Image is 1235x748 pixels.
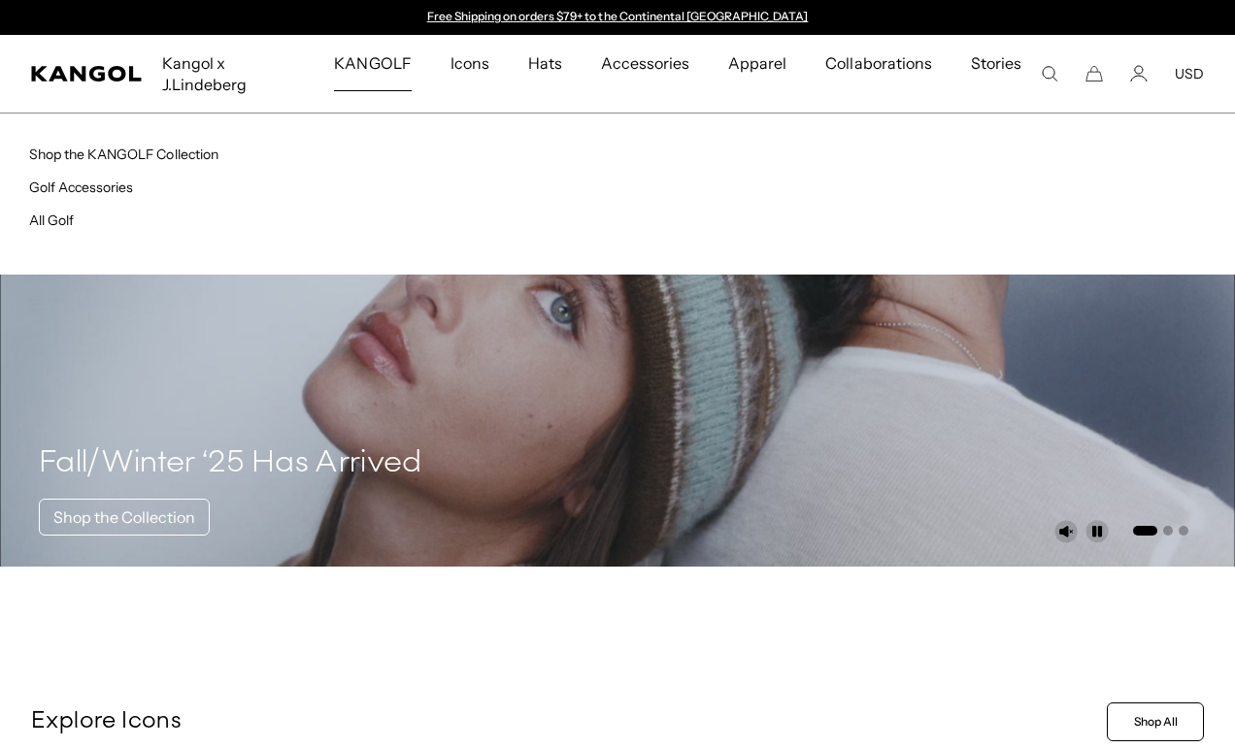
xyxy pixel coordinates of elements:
[143,35,315,113] a: Kangol x J.Lindeberg
[1163,526,1173,536] button: Go to slide 2
[709,35,806,91] a: Apparel
[431,35,509,91] a: Icons
[417,10,818,25] slideshow-component: Announcement bar
[1175,65,1204,82] button: USD
[1085,65,1103,82] button: Cart
[971,35,1021,113] span: Stories
[315,35,430,91] a: KANGOLF
[1054,520,1078,543] button: Unmute
[334,35,411,91] span: KANGOLF
[806,35,951,91] a: Collaborations
[1107,702,1204,741] a: Shop All
[1179,526,1188,536] button: Go to slide 3
[29,146,218,163] a: Shop the KANGOLF Collection
[417,10,818,25] div: 1 of 2
[1133,526,1157,536] button: Go to slide 1
[582,35,709,91] a: Accessories
[31,707,1099,736] p: Explore Icons
[29,179,133,196] a: Golf Accessories
[31,66,143,81] a: Kangol
[1130,65,1148,82] a: Account
[601,35,689,91] span: Accessories
[1131,522,1188,537] ul: Select a slide to show
[427,9,809,23] a: Free Shipping on orders $79+ to the Continental [GEOGRAPHIC_DATA]
[951,35,1041,113] a: Stories
[509,35,582,91] a: Hats
[1085,520,1109,543] button: Pause
[417,10,818,25] div: Announcement
[29,211,74,229] a: All Golf
[1041,65,1058,82] summary: Search here
[162,35,295,113] span: Kangol x J.Lindeberg
[728,35,786,91] span: Apparel
[39,499,210,536] a: Shop the Collection
[39,444,422,483] h4: Fall/Winter ‘25 Has Arrived
[528,35,562,91] span: Hats
[451,35,489,91] span: Icons
[825,35,931,91] span: Collaborations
